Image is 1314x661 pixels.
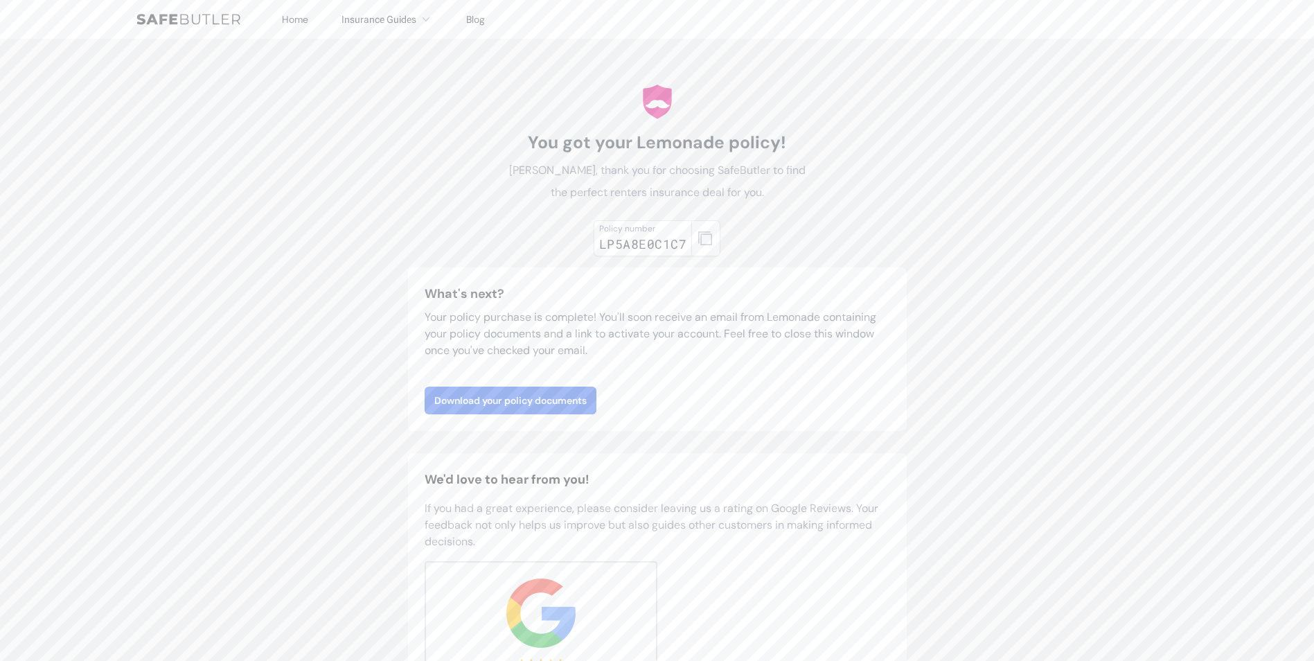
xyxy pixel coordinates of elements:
[136,14,240,25] img: SafeButler Text Logo
[506,579,576,648] img: google.svg
[282,13,308,26] a: Home
[599,234,686,254] div: LP5A8E0C1C7
[425,470,890,489] h2: We'd love to hear from you!
[425,309,890,359] p: Your policy purchase is complete! You'll soon receive an email from Lemonade containing your poli...
[502,159,813,204] p: [PERSON_NAME], thank you for choosing SafeButler to find the perfect renters insurance deal for you.
[425,284,890,303] h3: What's next?
[425,387,596,414] a: Download your policy documents
[466,13,485,26] a: Blog
[425,500,890,550] p: If you had a great experience, please consider leaving us a rating on Google Reviews. Your feedba...
[341,11,433,28] button: Insurance Guides
[599,223,686,234] div: Policy number
[502,132,813,154] h1: You got your Lemonade policy!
